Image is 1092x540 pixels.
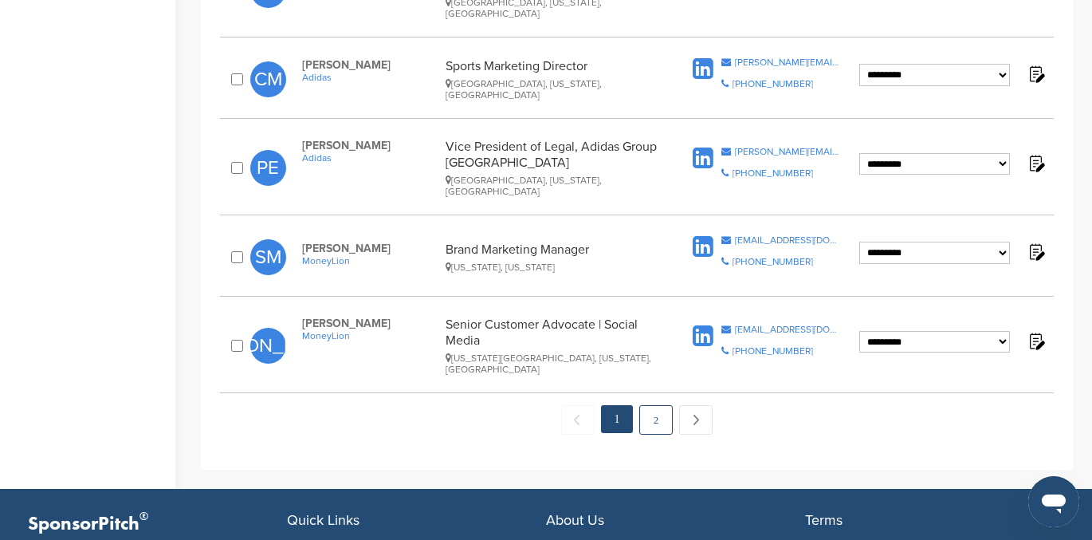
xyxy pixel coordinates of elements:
div: [PERSON_NAME][EMAIL_ADDRESS][PERSON_NAME][DOMAIN_NAME] [735,147,841,156]
p: SponsorPitch [28,513,287,536]
div: Sports Marketing Director [446,58,658,101]
span: ® [139,506,148,526]
div: [GEOGRAPHIC_DATA], [US_STATE], [GEOGRAPHIC_DATA] [446,78,658,101]
div: [PHONE_NUMBER] [733,79,813,89]
div: [EMAIL_ADDRESS][DOMAIN_NAME] [735,325,841,334]
img: Notes [1026,242,1046,262]
div: [PHONE_NUMBER] [733,168,813,178]
a: MoneyLion [302,255,438,266]
a: Adidas [302,72,438,83]
img: Notes [1026,64,1046,84]
div: Senior Customer Advocate | Social Media [446,317,658,375]
a: Next → [679,405,713,435]
span: [PERSON_NAME] [302,242,438,255]
a: MoneyLion [302,330,438,341]
em: 1 [601,405,633,433]
span: PE [250,150,286,186]
div: [GEOGRAPHIC_DATA], [US_STATE], [GEOGRAPHIC_DATA] [446,175,658,197]
img: Notes [1026,153,1046,173]
a: Adidas [302,152,438,164]
div: [EMAIL_ADDRESS][DOMAIN_NAME] [735,235,841,245]
div: [US_STATE], [US_STATE] [446,262,658,273]
span: [PERSON_NAME] [250,328,286,364]
div: [PHONE_NUMBER] [733,346,813,356]
img: Notes [1026,331,1046,351]
span: Terms [805,511,843,529]
iframe: Button to launch messaging window [1028,476,1079,527]
span: ← Previous [561,405,595,435]
span: [PERSON_NAME] [302,139,438,152]
div: Brand Marketing Manager [446,242,658,273]
a: 2 [639,405,673,435]
span: About Us [546,511,604,529]
div: [PERSON_NAME][EMAIL_ADDRESS][PERSON_NAME][DOMAIN_NAME] [735,57,841,67]
span: Quick Links [287,511,359,529]
span: [PERSON_NAME] [302,58,438,72]
div: Vice President of Legal, Adidas Group [GEOGRAPHIC_DATA] [446,139,658,197]
span: CM [250,61,286,97]
div: [US_STATE][GEOGRAPHIC_DATA], [US_STATE], [GEOGRAPHIC_DATA] [446,353,658,375]
span: [PERSON_NAME] [302,317,438,330]
span: SM [250,239,286,275]
div: [PHONE_NUMBER] [733,257,813,266]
